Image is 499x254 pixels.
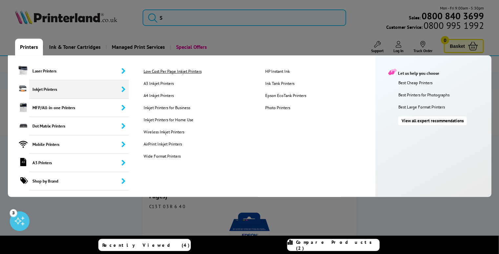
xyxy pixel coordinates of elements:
[139,81,260,86] a: A3 Inkjet Printers
[29,99,129,117] span: MFP/All-in-one Printers
[8,117,129,135] a: Dot Matrix Printers
[398,80,488,86] a: Best Cheap Printers
[398,92,488,98] a: Best Printers for Photographs
[287,239,380,251] a: Compare Products (2)
[139,141,260,147] a: AirPrint Inkjet Printers
[29,117,129,135] span: Dot Matrix Printers
[8,62,129,80] a: Laser Printers
[398,104,488,110] a: Best Large Format Printers
[139,153,260,159] a: Wide Format Printers
[398,116,467,125] a: View all expert recommendations
[29,80,129,99] span: Inkjet Printers
[8,135,129,154] a: Mobile Printers
[260,81,381,86] a: Ink Tank Printers
[8,80,129,99] a: Inkjet Printers
[260,68,381,74] a: HP Instant Ink
[139,93,260,98] a: A4 Inkjet Printers
[389,68,485,76] div: Let us help you choose
[29,135,129,154] span: Mobile Printers
[296,239,379,251] span: Compare Products (2)
[98,239,191,251] a: Recently Viewed (4)
[8,154,129,172] a: A3 Printers
[8,99,129,117] a: MFP/All-in-one Printers
[29,62,129,80] span: Laser Printers
[29,172,129,190] span: Shop by Brand
[8,172,129,190] a: Shop by Brand
[29,154,129,172] span: A3 Printers
[260,93,381,98] a: Epson EcoTank Printers
[260,105,381,110] a: Photo Printers
[139,129,260,135] a: Wireless Inkjet Printers
[15,39,43,55] a: Printers
[139,105,260,110] a: Inkjet Printers for Business
[139,117,260,123] a: Inkjet Printers for Home Use
[139,68,260,74] a: Low Cost Per Page Inkjet Printers
[103,242,190,248] span: Recently Viewed (4)
[10,209,17,216] div: 3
